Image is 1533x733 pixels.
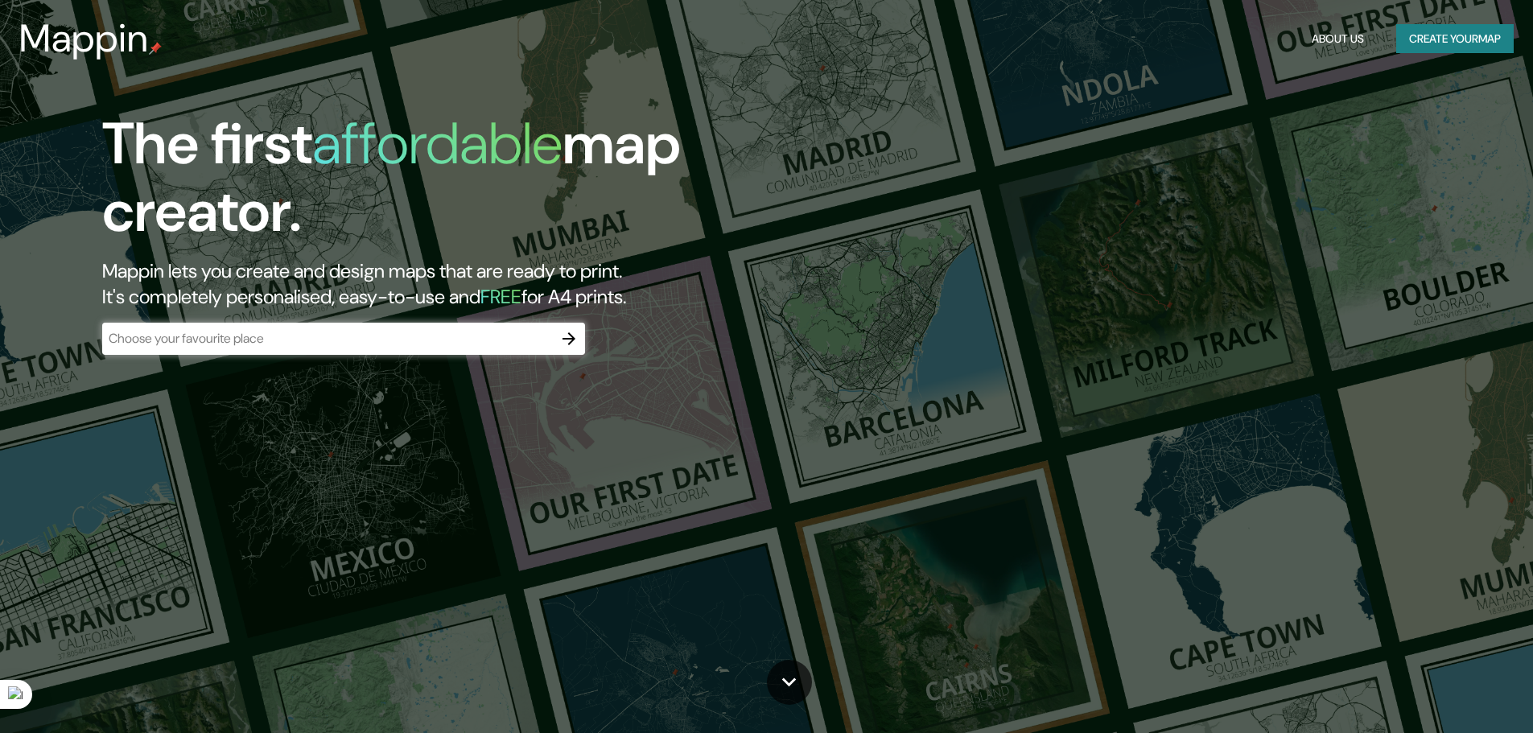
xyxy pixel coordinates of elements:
h5: FREE [480,284,521,309]
img: mappin-pin [149,42,162,55]
h3: Mappin [19,16,149,61]
input: Choose your favourite place [102,329,553,348]
button: About Us [1305,24,1370,54]
h1: affordable [312,106,563,181]
h2: Mappin lets you create and design maps that are ready to print. It's completely personalised, eas... [102,258,869,310]
button: Create yourmap [1396,24,1514,54]
h1: The first map creator. [102,110,869,258]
